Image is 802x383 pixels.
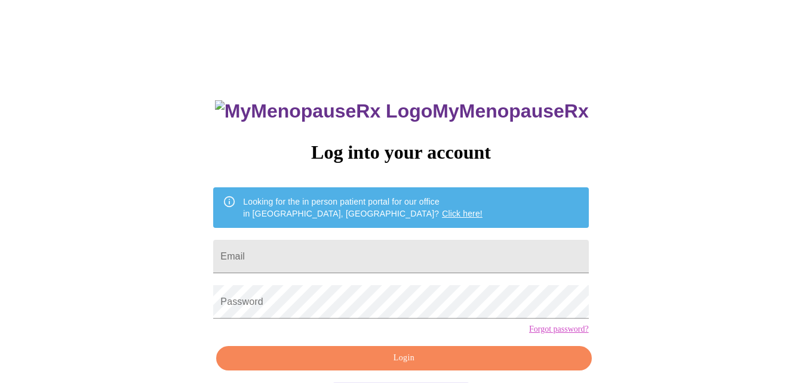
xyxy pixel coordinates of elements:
a: Click here! [442,209,483,218]
img: MyMenopauseRx Logo [215,100,432,122]
a: Forgot password? [529,325,589,334]
h3: MyMenopauseRx [215,100,589,122]
h3: Log into your account [213,141,588,163]
div: Looking for the in person patient portal for our office in [GEOGRAPHIC_DATA], [GEOGRAPHIC_DATA]? [243,191,483,224]
button: Login [216,346,591,370]
span: Login [230,351,577,366]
